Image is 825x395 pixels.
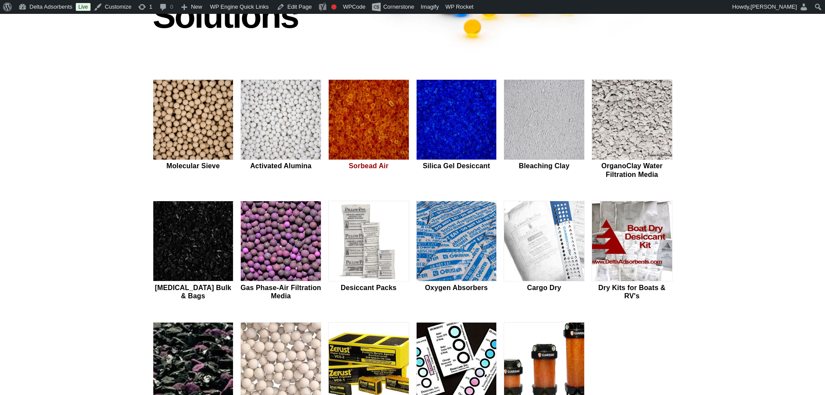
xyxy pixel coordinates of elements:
[751,3,797,10] span: [PERSON_NAME]
[331,4,336,10] div: Focus keyphrase not set
[416,162,497,170] h2: Silica Gel Desiccant
[328,284,409,292] h2: Desiccant Packs
[76,3,91,11] a: Live
[416,201,497,301] a: Oxygen Absorbers
[328,201,409,301] a: Desiccant Packs
[240,284,321,300] h2: Gas Phase-Air Filtration Media
[504,162,585,170] h2: Bleaching Clay
[240,162,321,170] h2: Activated Alumina
[240,79,321,180] a: Activated Alumina
[416,79,497,180] a: Silica Gel Desiccant
[592,162,673,178] h2: OrganoClay Water Filtration Media
[153,284,234,300] h2: [MEDICAL_DATA] Bulk & Bags
[153,201,234,301] a: [MEDICAL_DATA] Bulk & Bags
[240,201,321,301] a: Gas Phase-Air Filtration Media
[592,201,673,301] a: Dry Kits for Boats & RV's
[416,284,497,292] h2: Oxygen Absorbers
[504,79,585,180] a: Bleaching Clay
[592,284,673,300] h2: Dry Kits for Boats & RV's
[504,284,585,292] h2: Cargo Dry
[328,79,409,180] a: Sorbead Air
[328,162,409,170] h2: Sorbead Air
[153,79,234,180] a: Molecular Sieve
[504,201,585,301] a: Cargo Dry
[153,162,234,170] h2: Molecular Sieve
[592,79,673,180] a: OrganoClay Water Filtration Media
